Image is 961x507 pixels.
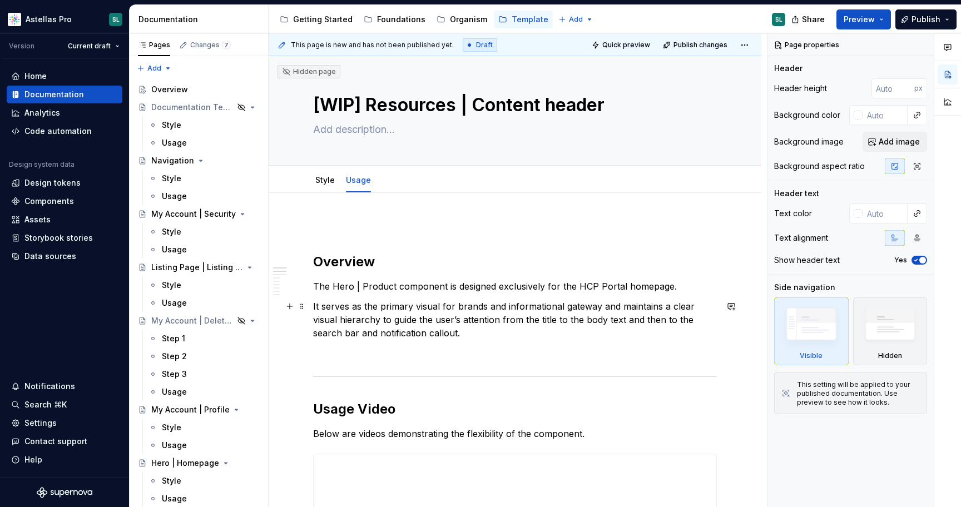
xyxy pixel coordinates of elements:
[774,282,835,293] div: Side navigation
[293,14,353,25] div: Getting Started
[912,14,940,25] span: Publish
[774,188,819,199] div: Header text
[7,414,122,432] a: Settings
[311,92,715,118] textarea: [WIP] Resources | Content header
[162,475,181,486] div: Style
[24,196,74,207] div: Components
[871,78,914,98] input: Auto
[112,15,120,24] div: SL
[2,7,127,31] button: Astellas ProSL
[786,9,832,29] button: Share
[774,297,849,365] div: Visible
[144,134,264,152] a: Usage
[144,170,264,187] a: Style
[133,312,264,330] a: My Account | Delete Account
[151,208,236,220] div: My Account | Security
[162,440,187,451] div: Usage
[450,14,487,25] div: Organism
[24,107,60,118] div: Analytics
[914,84,923,93] p: px
[588,37,655,53] button: Quick preview
[144,241,264,259] a: Usage
[774,232,828,243] div: Text alignment
[774,161,865,172] div: Background aspect ratio
[151,102,234,113] div: Documentation Template
[162,351,187,362] div: Step 2
[144,365,264,383] a: Step 3
[24,251,76,262] div: Data sources
[133,152,264,170] a: Navigation
[222,41,231,49] span: 7
[190,41,231,49] div: Changes
[800,351,823,360] div: Visible
[133,81,264,98] a: Overview
[512,14,548,25] div: Template
[313,280,717,293] p: The Hero | Product component is designed exclusively for the HCP Portal homepage.
[138,41,170,49] div: Pages
[7,174,122,192] a: Design tokens
[7,122,122,140] a: Code automation
[432,11,492,28] a: Organism
[144,187,264,205] a: Usage
[8,13,21,26] img: b2369ad3-f38c-46c1-b2a2-f2452fdbdcd2.png
[774,208,812,219] div: Text color
[7,451,122,469] button: Help
[863,203,908,223] input: Auto
[151,155,194,166] div: Navigation
[863,132,927,152] button: Add image
[162,120,181,131] div: Style
[24,454,42,465] div: Help
[147,64,161,73] span: Add
[24,381,75,392] div: Notifications
[24,126,92,137] div: Code automation
[341,168,375,191] div: Usage
[346,175,371,185] a: Usage
[774,83,827,94] div: Header height
[797,380,920,407] div: This setting will be applied to your published documentation. Use preview to see how it looks.
[311,168,339,191] div: Style
[9,160,75,169] div: Design system data
[144,223,264,241] a: Style
[37,487,92,498] a: Supernova Logo
[291,41,454,49] span: This page is new and has not been published yet.
[63,38,125,54] button: Current draft
[313,427,717,440] p: Below are videos demonstrating the flexibility of the component.
[133,61,175,76] button: Add
[7,229,122,247] a: Storybook stories
[144,116,264,134] a: Style
[24,177,81,188] div: Design tokens
[313,253,717,271] h2: Overview
[836,9,891,29] button: Preview
[151,84,188,95] div: Overview
[774,136,844,147] div: Background image
[162,191,187,202] div: Usage
[162,493,187,504] div: Usage
[162,422,181,433] div: Style
[275,11,357,28] a: Getting Started
[7,67,122,85] a: Home
[133,98,264,116] a: Documentation Template
[602,41,650,49] span: Quick preview
[673,41,727,49] span: Publish changes
[162,297,187,309] div: Usage
[660,37,732,53] button: Publish changes
[68,42,111,51] span: Current draft
[7,377,122,395] button: Notifications
[162,280,181,291] div: Style
[144,472,264,490] a: Style
[24,71,47,82] div: Home
[144,419,264,436] a: Style
[133,401,264,419] a: My Account | Profile
[569,15,583,24] span: Add
[878,351,902,360] div: Hidden
[151,458,219,469] div: Hero | Homepage
[313,400,717,418] h2: Usage Video
[24,214,51,225] div: Assets
[7,86,122,103] a: Documentation
[315,175,335,185] a: Style
[879,136,920,147] span: Add image
[138,14,264,25] div: Documentation
[775,15,782,24] div: SL
[162,173,181,184] div: Style
[144,276,264,294] a: Style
